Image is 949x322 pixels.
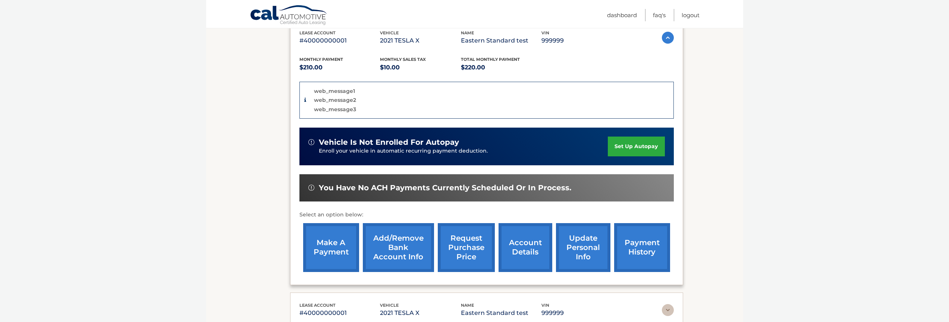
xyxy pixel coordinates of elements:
[314,106,356,113] p: web_message3
[438,223,495,272] a: request purchase price
[250,5,328,26] a: Cal Automotive
[380,62,461,73] p: $10.00
[319,183,571,193] span: You have no ACH payments currently scheduled or in process.
[461,303,474,308] span: name
[299,57,343,62] span: Monthly Payment
[461,30,474,35] span: name
[499,223,552,272] a: account details
[363,223,434,272] a: Add/Remove bank account info
[308,139,314,145] img: alert-white.svg
[380,308,461,318] p: 2021 TESLA X
[299,35,380,46] p: #40000000001
[319,138,459,147] span: vehicle is not enrolled for autopay
[541,308,622,318] p: 999999
[314,88,355,94] p: web_message1
[662,32,674,44] img: accordion-active.svg
[380,30,399,35] span: vehicle
[541,30,549,35] span: vin
[461,35,542,46] p: Eastern Standard test
[614,223,670,272] a: payment history
[461,308,542,318] p: Eastern Standard test
[380,35,461,46] p: 2021 TESLA X
[608,137,664,156] a: set up autopay
[556,223,610,272] a: update personal info
[299,308,380,318] p: #40000000001
[299,30,336,35] span: lease account
[380,57,426,62] span: Monthly sales Tax
[607,9,637,21] a: Dashboard
[299,62,380,73] p: $210.00
[303,223,359,272] a: make a payment
[653,9,666,21] a: FAQ's
[541,303,549,308] span: vin
[682,9,700,21] a: Logout
[662,304,674,316] img: accordion-rest.svg
[541,35,622,46] p: 999999
[319,147,608,155] p: Enroll your vehicle in automatic recurring payment deduction.
[308,185,314,191] img: alert-white.svg
[461,57,520,62] span: Total Monthly Payment
[314,97,356,103] p: web_message2
[299,303,336,308] span: lease account
[380,303,399,308] span: vehicle
[299,210,674,219] p: Select an option below:
[461,62,542,73] p: $220.00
